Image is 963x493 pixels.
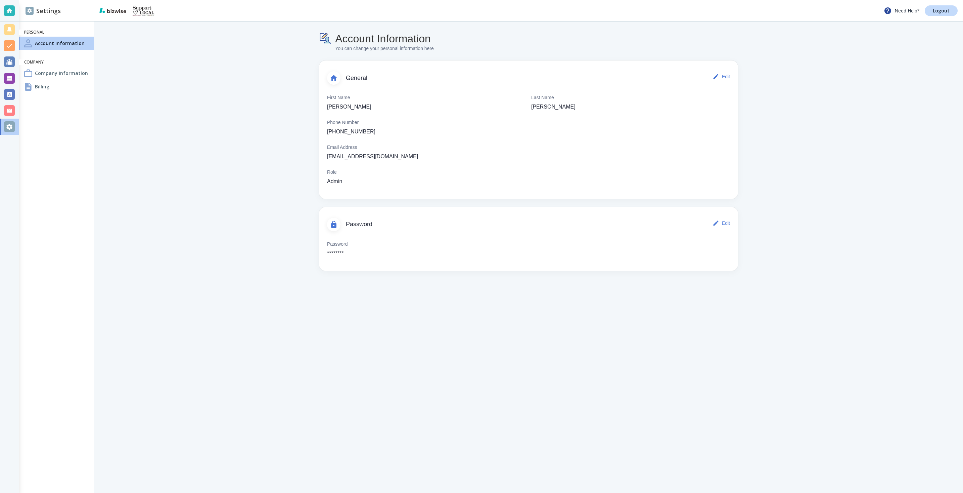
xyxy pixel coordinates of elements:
[35,40,85,47] h4: Account Information
[933,8,950,13] p: Logout
[884,7,919,15] p: Need Help?
[327,119,359,126] p: Phone Number
[711,216,733,230] button: Edit
[132,5,155,16] img: Support Local LLC.
[711,70,733,83] button: Edit
[335,45,434,52] p: You can change your personal information here
[327,103,371,111] p: [PERSON_NAME]
[327,94,350,101] p: First Name
[327,241,348,248] p: Password
[35,70,88,77] h4: Company Information
[335,32,434,45] h4: Account Information
[19,67,94,80] a: Company InformationCompany Information
[19,80,94,93] a: BillingBilling
[99,8,126,13] img: bizwise
[19,37,94,50] a: Account InformationAccount Information
[925,5,958,16] a: Logout
[24,30,88,35] h6: Personal
[327,153,418,161] p: [EMAIL_ADDRESS][DOMAIN_NAME]
[327,128,375,136] p: [PHONE_NUMBER]
[346,75,711,82] span: General
[319,32,332,45] img: Account Information
[327,177,342,186] p: Admin
[35,83,49,90] h4: Billing
[26,6,61,15] h2: Settings
[346,221,711,228] span: Password
[24,59,88,65] h6: Company
[531,94,554,101] p: Last Name
[327,169,337,176] p: Role
[26,7,34,15] img: DashboardSidebarSettings.svg
[327,144,357,151] p: Email Address
[531,103,576,111] p: [PERSON_NAME]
